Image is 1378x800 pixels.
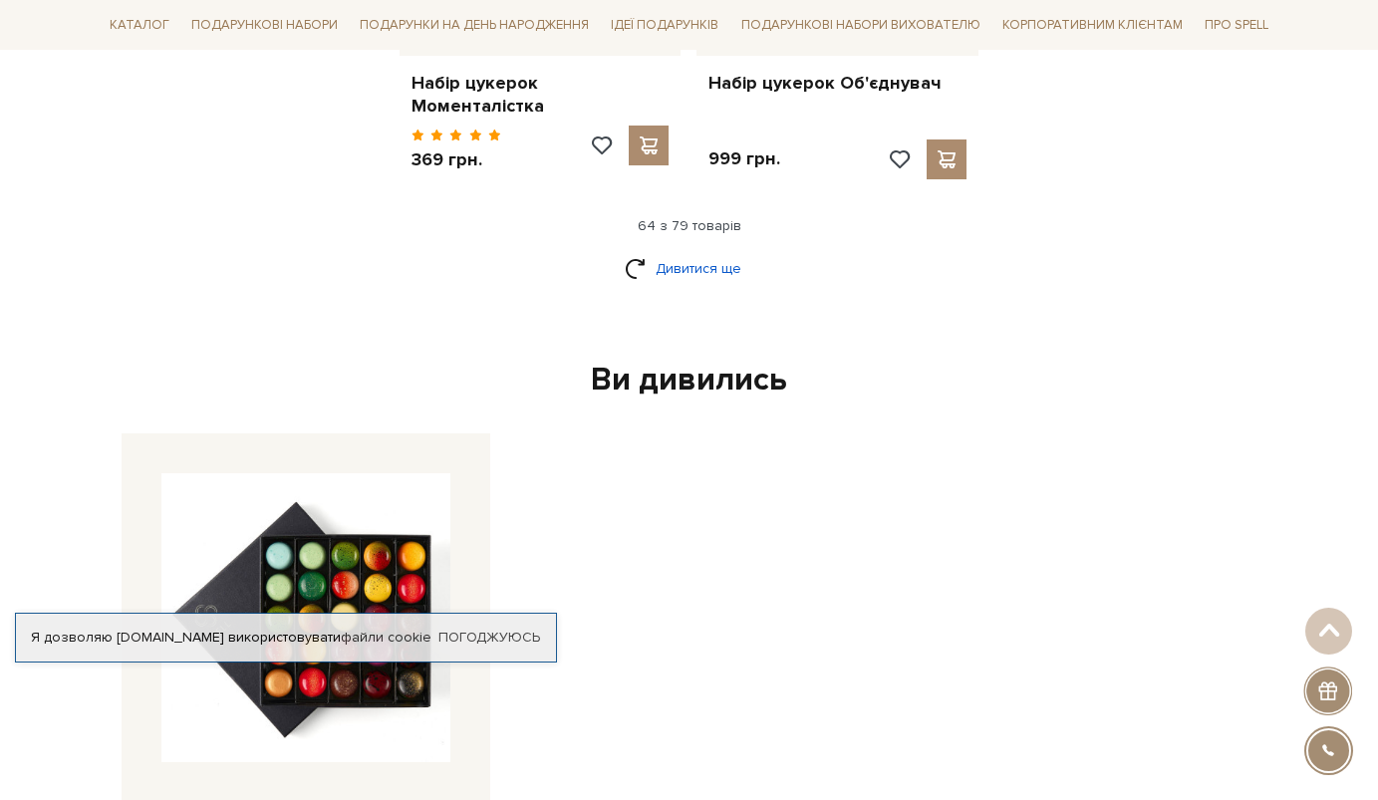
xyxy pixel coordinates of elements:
a: Подарунки на День народження [352,10,597,41]
a: Набір цукерок Об'єднувач [708,72,966,95]
p: 369 грн. [412,148,502,171]
div: Я дозволяю [DOMAIN_NAME] використовувати [16,629,556,647]
a: Про Spell [1197,10,1276,41]
a: Корпоративним клієнтам [994,8,1191,42]
a: Каталог [102,10,177,41]
p: 999 грн. [708,147,780,170]
a: Погоджуюсь [438,629,540,647]
div: 64 з 79 товарів [94,217,1285,235]
a: Подарункові набори вихователю [733,8,988,42]
a: Набір цукерок Моменталістка [412,72,670,119]
div: Ви дивились [114,360,1265,401]
a: файли cookie [341,629,431,646]
a: Ідеї подарунків [603,10,726,41]
a: Дивитися ще [625,251,754,286]
a: Подарункові набори [183,10,346,41]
